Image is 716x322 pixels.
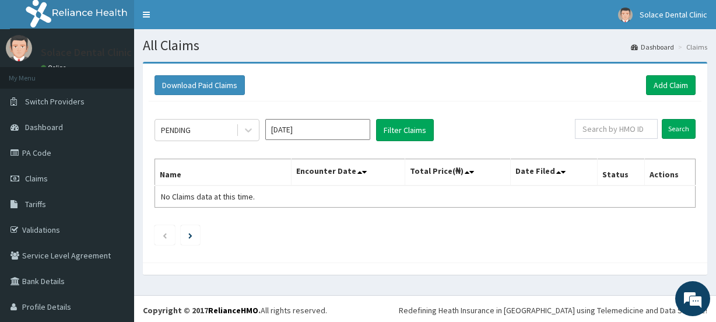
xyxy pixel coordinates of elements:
th: Encounter Date [291,159,405,186]
a: Add Claim [646,75,696,95]
div: Redefining Heath Insurance in [GEOGRAPHIC_DATA] using Telemedicine and Data Science! [399,304,707,316]
strong: Copyright © 2017 . [143,305,261,316]
input: Search by HMO ID [575,119,658,139]
h1: All Claims [143,38,707,53]
img: User Image [6,35,32,61]
button: Filter Claims [376,119,434,141]
a: Next page [188,230,192,240]
th: Total Price(₦) [405,159,510,186]
span: Solace Dental Clinic [640,9,707,20]
a: Online [41,64,69,72]
span: Tariffs [25,199,46,209]
th: Status [598,159,645,186]
button: Download Paid Claims [155,75,245,95]
span: Switch Providers [25,96,85,107]
li: Claims [675,42,707,52]
span: No Claims data at this time. [161,191,255,202]
th: Actions [644,159,695,186]
span: Dashboard [25,122,63,132]
a: Previous page [162,230,167,240]
a: RelianceHMO [208,305,258,316]
span: Claims [25,173,48,184]
a: Dashboard [631,42,674,52]
p: Solace Dental Clinic [41,47,132,58]
th: Date Filed [510,159,598,186]
div: PENDING [161,124,191,136]
img: User Image [618,8,633,22]
th: Name [155,159,292,186]
input: Select Month and Year [265,119,370,140]
input: Search [662,119,696,139]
